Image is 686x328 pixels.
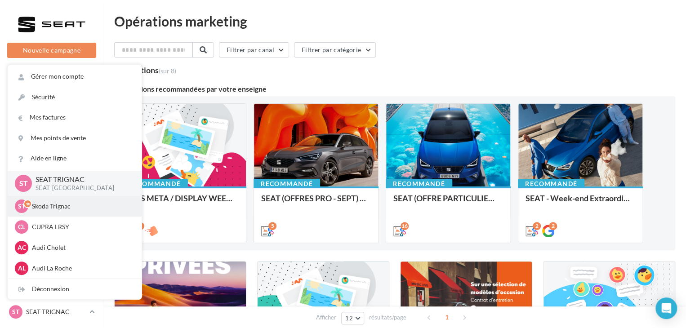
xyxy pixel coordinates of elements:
span: (sur 8) [159,67,176,75]
div: 4 opérations recommandées par votre enseigne [114,85,675,93]
div: ADS META / DISPLAY WEEK-END Extraordinaire (JPO) Septembre 2025 [129,194,239,212]
div: Recommandé [121,179,188,189]
a: ST SEAT TRIGNAC [7,303,96,320]
div: 7 [114,65,176,75]
div: 2 [533,222,541,230]
div: Opérations marketing [114,14,675,28]
a: Mes factures [8,107,142,128]
a: PLV et print personnalisable [5,228,98,255]
a: Boîte de réception20 [5,93,98,113]
a: Campagnes [5,139,98,158]
span: 1 [440,310,454,324]
button: 12 [341,312,364,324]
div: SEAT - Week-end Extraordinaire (JPO) - GENERIQUE SEPT / OCTOBRE [526,194,635,212]
div: Recommandé [254,179,320,189]
a: Aide en ligne [8,148,142,168]
p: SEAT TRIGNAC [26,307,86,316]
span: ST [19,178,28,188]
p: SEAT TRIGNAC [36,174,127,185]
span: ST [12,307,19,316]
a: Gérer mon compte [8,66,142,87]
a: Opérations [5,71,98,90]
div: SEAT (OFFRE PARTICULIER - SEPT) - SOCIAL MEDIA [393,194,503,212]
span: Afficher [316,313,336,322]
span: CL [18,222,25,231]
button: Nouvelle campagne [7,43,96,58]
p: Audi Cholet [32,243,131,252]
p: Skoda Trignac [32,202,131,211]
a: Médiathèque [5,183,98,202]
div: 2 [549,222,557,230]
div: 5 [268,222,276,230]
button: Filtrer par canal [219,42,289,58]
div: Open Intercom Messenger [655,297,677,319]
button: Filtrer par catégorie [294,42,376,58]
div: SEAT (OFFRES PRO - SEPT) - SOCIAL MEDIA [261,194,371,212]
a: Sécurité [8,87,142,107]
span: ST [18,202,25,211]
div: Recommandé [386,179,452,189]
span: AC [18,243,26,252]
div: opérations [120,66,176,74]
a: Mes points de vente [8,128,142,148]
div: 16 [401,222,409,230]
a: Contacts [5,161,98,180]
a: Calendrier [5,206,98,225]
div: Déconnexion [8,279,142,299]
a: Visibilité en ligne [5,116,98,135]
div: Recommandé [518,179,584,189]
a: Campagnes DataOnDemand [5,258,98,284]
span: résultats/page [369,313,406,322]
span: 12 [345,315,353,322]
span: AL [18,264,26,273]
p: CUPRA LRSY [32,222,131,231]
p: Audi La Roche [32,264,131,273]
p: SEAT-[GEOGRAPHIC_DATA] [36,184,127,192]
